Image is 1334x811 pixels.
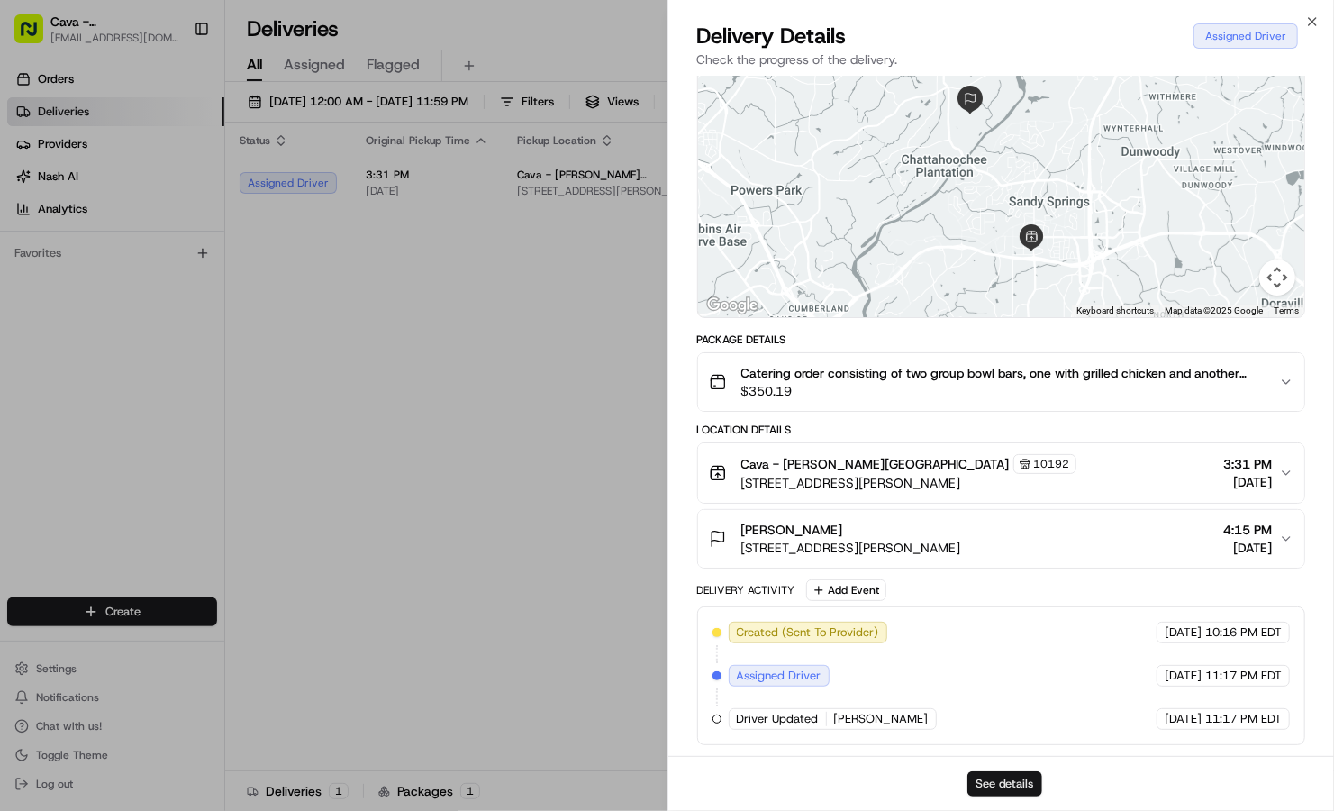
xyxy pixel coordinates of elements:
span: [STREET_ADDRESS][PERSON_NAME] [741,539,961,557]
span: 11:17 PM EDT [1205,668,1282,684]
div: Location Details [697,423,1306,437]
span: Driver Updated [737,711,819,727]
span: [DATE] [1223,539,1272,557]
span: 11:17 PM EDT [1205,711,1282,727]
button: See details [967,771,1042,797]
span: [PERSON_NAME] [741,521,843,539]
button: Start new chat [306,177,328,198]
a: 📗Knowledge Base [11,395,145,427]
img: 1736555255976-a54dd68f-1ca7-489b-9aae-adbdc363a1c4 [36,279,50,294]
div: Delivery Activity [697,583,795,597]
button: See all [279,230,328,251]
button: Catering order consisting of two group bowl bars, one with grilled chicken and another with falaf... [698,353,1305,411]
span: 3:31 PM [1223,455,1272,473]
span: Assigned Driver [737,668,821,684]
button: Add Event [806,579,886,601]
img: Wisdom Oko [18,261,47,296]
span: Catering order consisting of two group bowl bars, one with grilled chicken and another with falaf... [741,364,1266,382]
img: Sandy Springs [18,310,47,339]
span: [PERSON_NAME] [834,711,929,727]
img: 8571987876998_91fb9ceb93ad5c398215_72.jpg [38,171,70,204]
a: 💻API Documentation [145,395,296,427]
span: • [195,278,202,293]
div: Package Details [697,333,1306,347]
span: [DATE] [1165,711,1202,727]
img: 1736555255976-a54dd68f-1ca7-489b-9aae-adbdc363a1c4 [18,171,50,204]
span: • [249,327,255,342]
div: 📗 [18,404,32,418]
div: Start new chat [81,171,295,189]
span: Delivery Details [697,22,847,50]
span: API Documentation [170,402,289,420]
span: [DATE] [1165,668,1202,684]
button: Map camera controls [1259,260,1295,296]
span: Wisdom [PERSON_NAME] [56,278,192,293]
a: Powered byPylon [127,445,218,460]
span: Knowledge Base [36,402,138,420]
button: [PERSON_NAME][STREET_ADDRESS][PERSON_NAME]4:15 PM[DATE] [698,510,1305,568]
div: We're available if you need us! [81,189,248,204]
div: Past conversations [18,233,121,248]
input: Clear [47,115,297,134]
span: Cava - [PERSON_NAME][GEOGRAPHIC_DATA] [741,455,1010,473]
p: Welcome 👋 [18,71,328,100]
img: Google [703,294,762,317]
span: [DATE] [1165,624,1202,641]
a: Terms (opens in new tab) [1274,305,1299,315]
span: Pylon [179,446,218,460]
a: Open this area in Google Maps (opens a new window) [703,294,762,317]
span: Created (Sent To Provider) [737,624,879,641]
span: [PERSON_NAME][GEOGRAPHIC_DATA] [56,327,245,342]
span: 4:15 PM [1223,521,1272,539]
span: $350.19 [741,382,1266,400]
div: 💻 [152,404,167,418]
button: Cava - [PERSON_NAME][GEOGRAPHIC_DATA]10192[STREET_ADDRESS][PERSON_NAME]3:31 PM[DATE] [698,443,1305,503]
img: Nash [18,17,54,53]
span: [DATE] [1223,473,1272,491]
span: [STREET_ADDRESS][PERSON_NAME] [741,474,1076,492]
span: [DATE] [205,278,242,293]
button: Keyboard shortcuts [1076,305,1154,317]
span: [DATE] [259,327,295,342]
p: Check the progress of the delivery. [697,50,1306,68]
span: Map data ©2025 Google [1165,305,1263,315]
span: 10192 [1034,457,1070,471]
span: 10:16 PM EDT [1205,624,1282,641]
